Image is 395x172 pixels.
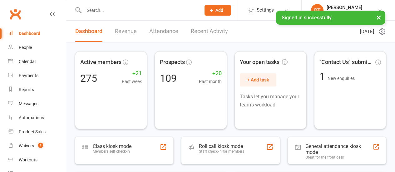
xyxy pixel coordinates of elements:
[160,73,177,83] div: 109
[199,78,222,85] span: Past month
[93,143,131,149] div: Class kiosk mode
[257,3,274,17] span: Settings
[38,143,43,148] span: 1
[327,10,363,16] div: Coastal Basketball
[8,153,66,167] a: Workouts
[19,45,32,50] div: People
[19,87,34,92] div: Reports
[82,6,197,15] input: Search...
[240,58,288,67] span: Your open tasks
[8,55,66,69] a: Calendar
[327,5,363,10] div: [PERSON_NAME]
[319,71,328,82] span: 1
[205,5,231,16] button: Add
[8,111,66,125] a: Automations
[122,78,142,85] span: Past week
[8,27,66,41] a: Dashboard
[305,143,373,155] div: General attendance kiosk mode
[80,58,121,67] span: Active members
[199,143,244,149] div: Roll call kiosk mode
[19,73,38,78] div: Payments
[19,143,34,148] div: Waivers
[305,155,373,160] div: Great for the front desk
[122,69,142,78] span: +21
[149,21,178,42] a: Attendance
[282,15,333,21] span: Signed in successfully.
[240,93,301,109] p: Tasks let you manage your team's workload.
[8,41,66,55] a: People
[19,115,44,120] div: Automations
[8,139,66,153] a: Waivers 1
[215,8,223,13] span: Add
[19,31,40,36] div: Dashboard
[19,101,38,106] div: Messages
[75,21,102,42] a: Dashboard
[328,76,355,81] span: New enquiries
[160,58,185,67] span: Prospects
[319,58,374,67] span: "Contact Us" submissions
[8,125,66,139] a: Product Sales
[240,73,276,86] button: + Add task
[8,83,66,97] a: Reports
[373,11,384,24] button: ×
[93,149,131,154] div: Members self check-in
[19,157,37,162] div: Workouts
[7,6,23,22] a: Clubworx
[360,28,374,35] span: [DATE]
[191,21,228,42] a: Recent Activity
[115,21,137,42] a: Revenue
[199,149,244,154] div: Staff check-in for members
[19,59,36,64] div: Calendar
[311,4,323,17] div: DT
[19,129,46,134] div: Product Sales
[8,69,66,83] a: Payments
[8,97,66,111] a: Messages
[80,73,97,83] div: 275
[199,69,222,78] span: +20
